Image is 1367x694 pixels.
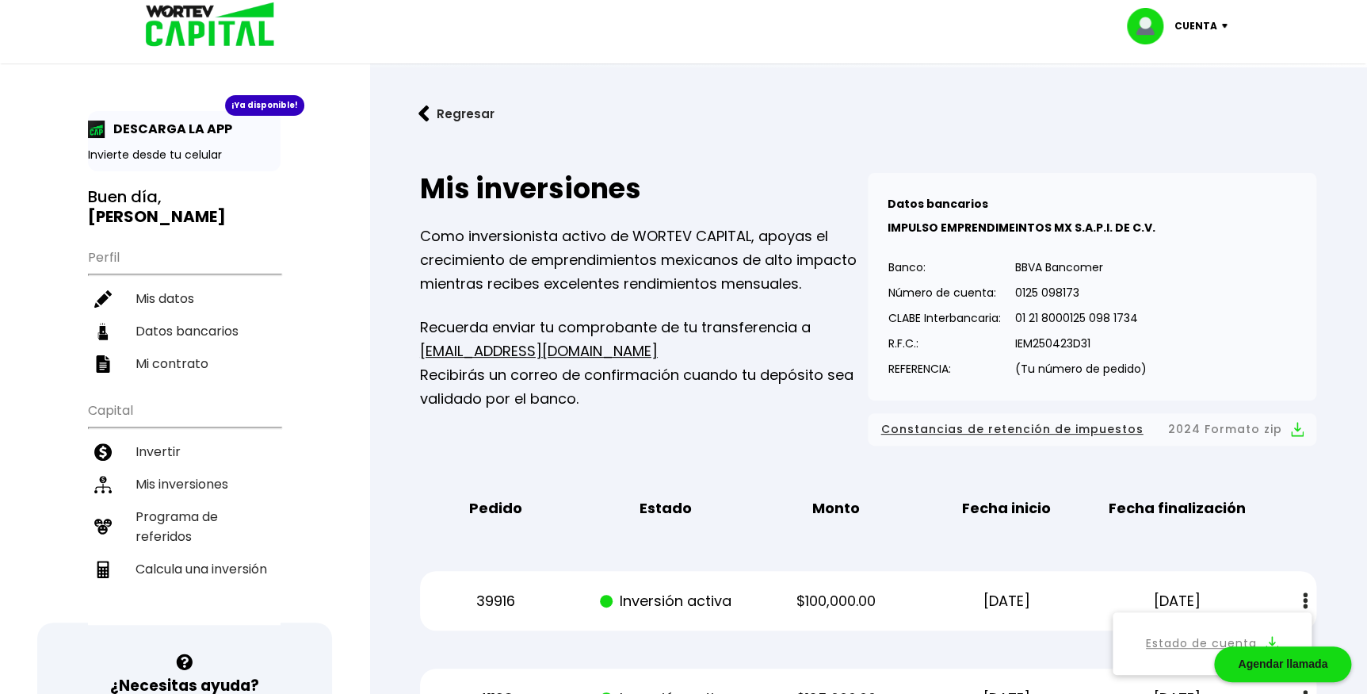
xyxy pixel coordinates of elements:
[1122,622,1302,665] button: Estado de cuenta
[88,435,281,468] a: Invertir
[418,105,430,122] img: flecha izquierda
[88,468,281,500] a: Mis inversiones
[1014,357,1146,381] p: (Tu número de pedido)
[424,589,567,613] p: 39916
[640,497,692,520] b: Estado
[94,323,112,340] img: datos-icon.10cf9172.svg
[1108,497,1245,520] b: Fecha finalización
[1014,306,1146,330] p: 01 21 8000125 098 1734
[1014,281,1146,305] p: 0125 098173
[1146,634,1257,654] a: Estado de cuenta
[88,282,281,315] a: Mis datos
[935,589,1079,613] p: [DATE]
[88,500,281,553] a: Programa de referidos
[812,497,860,520] b: Monto
[88,187,281,227] h3: Buen día,
[88,553,281,585] a: Calcula una inversión
[1014,332,1146,355] p: IEM250423D31
[88,121,105,138] img: app-icon
[225,95,304,116] div: ¡Ya disponible!
[420,224,869,296] p: Como inversionista activo de WORTEV CAPITAL, apoyas el crecimiento de emprendimientos mexicanos d...
[395,93,1342,135] a: flecha izquierdaRegresar
[1217,24,1239,29] img: icon-down
[94,518,112,535] img: recomiendanos-icon.9b8e9327.svg
[94,443,112,461] img: invertir-icon.b3b967d7.svg
[420,341,658,361] a: [EMAIL_ADDRESS][DOMAIN_NAME]
[105,119,232,139] p: DESCARGA LA APP
[395,93,518,135] button: Regresar
[88,393,281,625] ul: Capital
[888,332,1000,355] p: R.F.C.:
[1174,14,1217,38] p: Cuenta
[594,589,738,613] p: Inversión activa
[88,205,226,228] b: [PERSON_NAME]
[880,420,1304,439] button: Constancias de retención de impuestos2024 Formato zip
[88,347,281,380] a: Mi contrato
[888,357,1000,381] p: REFERENCIA:
[888,306,1000,330] p: CLABE Interbancaria:
[1014,255,1146,279] p: BBVA Bancomer
[88,315,281,347] a: Datos bancarios
[88,147,281,163] p: Invierte desde tu celular
[88,240,281,380] ul: Perfil
[880,420,1143,439] span: Constancias de retención de impuestos
[94,561,112,578] img: calculadora-icon.17d418c4.svg
[1127,8,1174,44] img: profile-image
[888,255,1000,279] p: Banco:
[888,281,1000,305] p: Número de cuenta:
[887,196,987,212] b: Datos bancarios
[94,476,112,493] img: inversiones-icon.6695dc30.svg
[887,220,1155,236] b: IMPULSO EMPRENDIMEINTOS MX S.A.P.I. DE C.V.
[765,589,908,613] p: $100,000.00
[1105,589,1248,613] p: [DATE]
[1214,646,1351,682] div: Agendar llamada
[420,316,869,411] p: Recuerda enviar tu comprobante de tu transferencia a Recibirás un correo de confirmación cuando t...
[962,497,1051,520] b: Fecha inicio
[469,497,522,520] b: Pedido
[420,173,869,205] h2: Mis inversiones
[94,355,112,373] img: contrato-icon.f2db500c.svg
[94,290,112,308] img: editar-icon.952d3147.svg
